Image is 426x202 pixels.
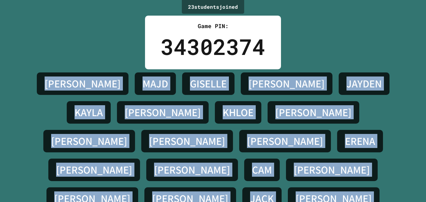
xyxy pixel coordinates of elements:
h4: KAYLA [75,106,103,119]
h4: [PERSON_NAME] [56,163,132,176]
h4: [PERSON_NAME] [45,77,121,90]
h4: GISELLE [190,77,227,90]
h4: CAM [252,163,272,176]
h4: [PERSON_NAME] [294,163,370,176]
h4: [PERSON_NAME] [51,135,127,148]
h4: ERENA [345,135,375,148]
h4: [PERSON_NAME] [249,77,325,90]
h4: [PERSON_NAME] [275,106,351,119]
h4: [PERSON_NAME] [247,135,323,148]
h4: JAYDEN [346,77,382,90]
h4: MAJD [143,77,168,90]
div: 34302374 [161,30,265,63]
h4: [PERSON_NAME] [154,163,230,176]
h4: [PERSON_NAME] [149,135,225,148]
h4: [PERSON_NAME] [125,106,201,119]
h4: KHLOE [223,106,254,119]
div: Game PIN: [161,22,265,30]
